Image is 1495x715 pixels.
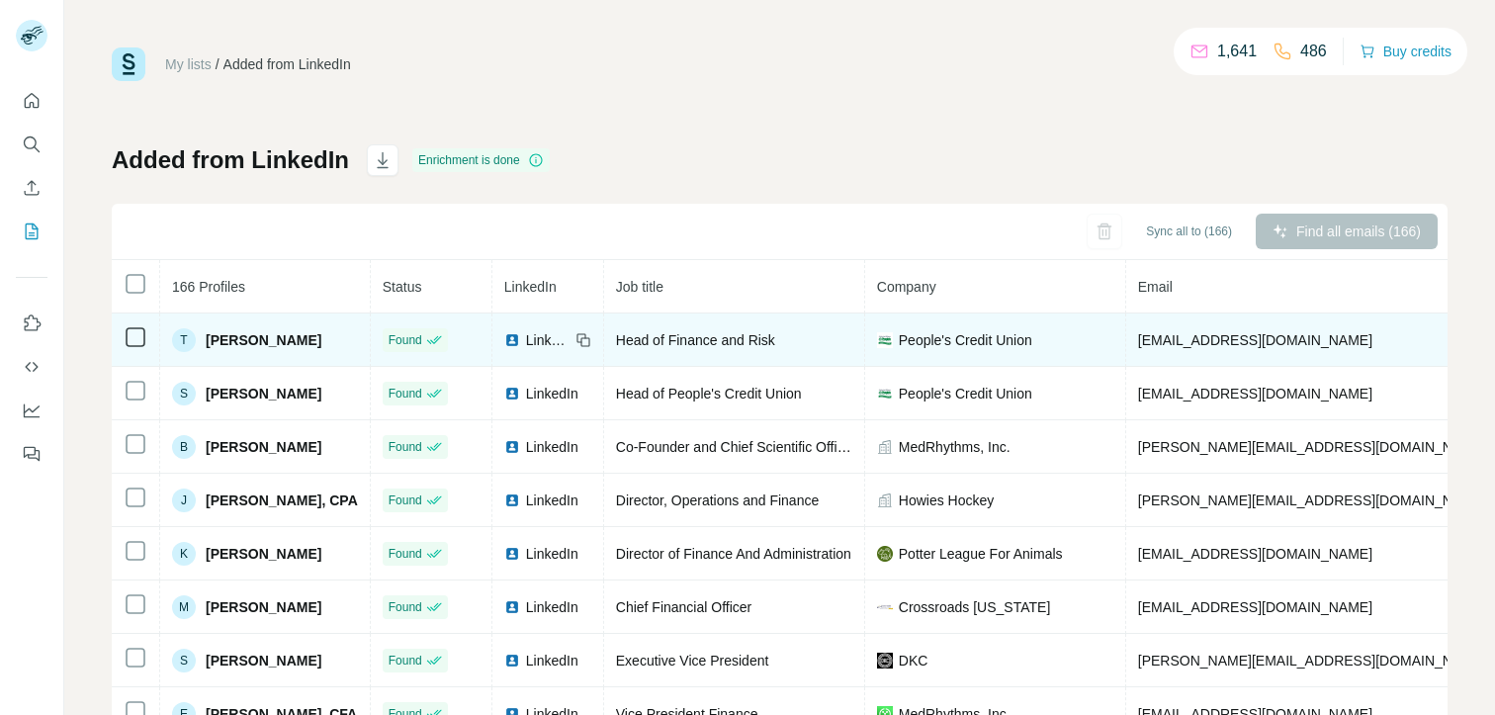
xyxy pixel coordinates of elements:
span: Sync all to (166) [1146,223,1232,240]
span: 166 Profiles [172,279,245,295]
img: Surfe Logo [112,47,145,81]
div: M [172,595,196,619]
img: LinkedIn logo [504,653,520,669]
span: [PERSON_NAME][EMAIL_ADDRESS][DOMAIN_NAME] [1138,439,1486,455]
span: LinkedIn [526,491,578,510]
span: [PERSON_NAME] [206,437,321,457]
span: Chief Financial Officer [616,599,751,615]
span: Howies Hockey [899,491,994,510]
img: LinkedIn logo [504,386,520,402]
span: [PERSON_NAME] [206,384,321,403]
span: LinkedIn [526,544,578,564]
div: Enrichment is done [412,148,550,172]
div: J [172,489,196,512]
div: K [172,542,196,566]
li: / [216,54,220,74]
span: People's Credit Union [899,330,1032,350]
span: Crossroads [US_STATE] [899,597,1051,617]
span: Found [389,438,422,456]
span: [PERSON_NAME], CPA [206,491,358,510]
h1: Added from LinkedIn [112,144,349,176]
button: Sync all to (166) [1132,217,1246,246]
span: LinkedIn [526,437,578,457]
img: company-logo [877,332,893,348]
span: Co-Founder and Chief Scientific Officer [616,439,856,455]
div: Added from LinkedIn [223,54,351,74]
span: LinkedIn [526,330,570,350]
span: Company [877,279,936,295]
button: Use Surfe API [16,349,47,385]
button: Enrich CSV [16,170,47,206]
div: B [172,435,196,459]
span: Executive Vice President [616,653,769,669]
div: S [172,382,196,405]
div: T [172,328,196,352]
span: Found [389,545,422,563]
span: [EMAIL_ADDRESS][DOMAIN_NAME] [1138,599,1372,615]
span: DKC [899,651,928,670]
span: LinkedIn [526,597,578,617]
div: S [172,649,196,672]
img: company-logo [877,599,893,615]
span: LinkedIn [504,279,557,295]
span: [EMAIL_ADDRESS][DOMAIN_NAME] [1138,546,1372,562]
img: company-logo [877,386,893,402]
span: [PERSON_NAME] [206,544,321,564]
button: Feedback [16,436,47,472]
span: [EMAIL_ADDRESS][DOMAIN_NAME] [1138,386,1372,402]
img: LinkedIn logo [504,492,520,508]
span: Found [389,385,422,402]
span: Job title [616,279,663,295]
a: My lists [165,56,212,72]
img: LinkedIn logo [504,599,520,615]
button: Use Surfe on LinkedIn [16,306,47,341]
span: Status [383,279,422,295]
span: Head of People's Credit Union [616,386,802,402]
span: Director, Operations and Finance [616,492,819,508]
button: Dashboard [16,393,47,428]
span: Head of Finance and Risk [616,332,775,348]
span: [PERSON_NAME] [206,330,321,350]
button: Search [16,127,47,162]
span: Found [389,652,422,670]
span: [PERSON_NAME] [206,597,321,617]
span: Email [1138,279,1173,295]
span: LinkedIn [526,384,578,403]
p: 486 [1300,40,1327,63]
span: Found [389,331,422,349]
span: LinkedIn [526,651,578,670]
span: [PERSON_NAME][EMAIL_ADDRESS][DOMAIN_NAME] [1138,492,1486,508]
p: 1,641 [1217,40,1257,63]
span: [PERSON_NAME] [206,651,321,670]
span: Found [389,492,422,509]
img: company-logo [877,546,893,562]
span: [EMAIL_ADDRESS][DOMAIN_NAME] [1138,332,1372,348]
button: Buy credits [1360,38,1451,65]
span: People's Credit Union [899,384,1032,403]
img: LinkedIn logo [504,332,520,348]
span: Potter League For Animals [899,544,1063,564]
img: LinkedIn logo [504,439,520,455]
span: [PERSON_NAME][EMAIL_ADDRESS][DOMAIN_NAME] [1138,653,1486,669]
span: Director of Finance And Administration [616,546,851,562]
span: Found [389,598,422,616]
img: company-logo [877,653,893,669]
button: My lists [16,214,47,249]
span: MedRhythms, Inc. [899,437,1011,457]
button: Quick start [16,83,47,119]
img: LinkedIn logo [504,546,520,562]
